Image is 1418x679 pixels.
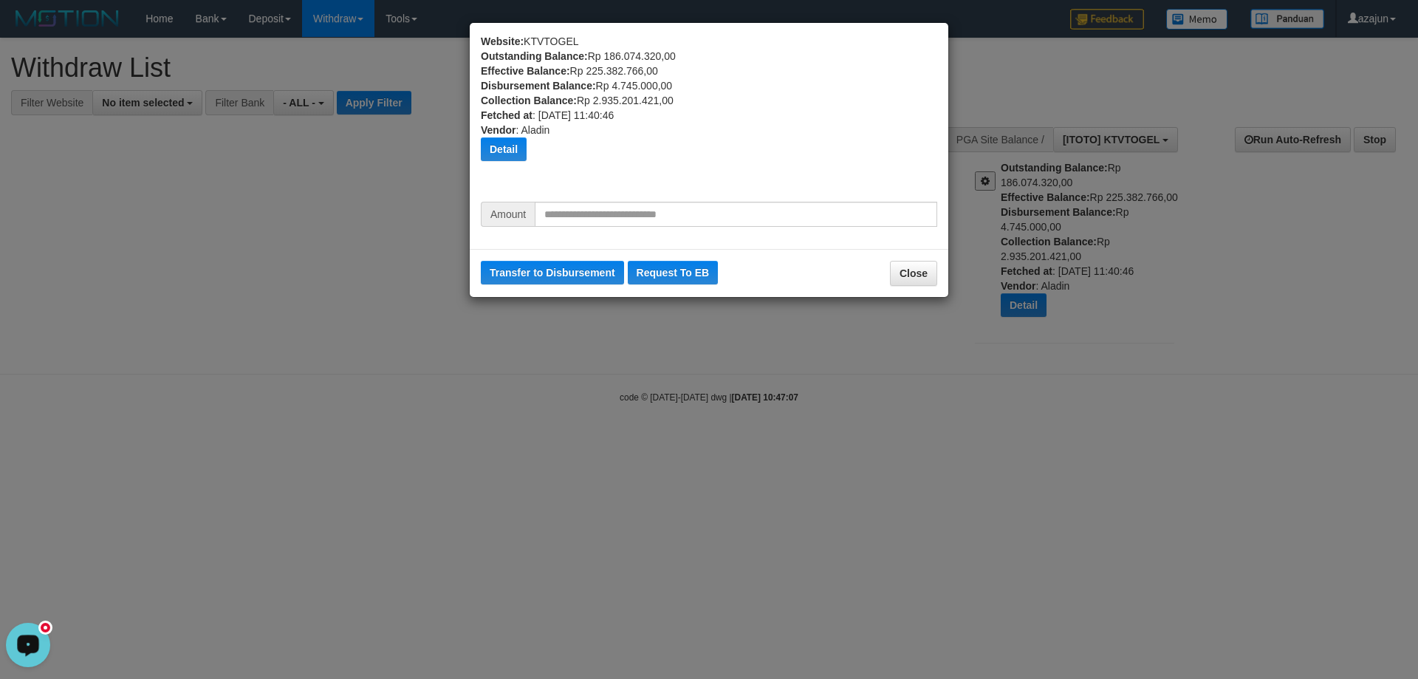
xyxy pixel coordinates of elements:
[481,202,535,227] span: Amount
[481,34,937,202] div: KTVTOGEL Rp 186.074.320,00 Rp 225.382.766,00 Rp 4.745.000,00 Rp 2.935.201.421,00 : [DATE] 11:40:4...
[628,261,719,284] button: Request To EB
[38,4,52,18] div: new message indicator
[481,80,596,92] b: Disbursement Balance:
[481,137,527,161] button: Detail
[6,6,50,50] button: Open LiveChat chat widget
[481,50,588,62] b: Outstanding Balance:
[481,95,577,106] b: Collection Balance:
[481,35,524,47] b: Website:
[890,261,937,286] button: Close
[481,109,532,121] b: Fetched at
[481,65,570,77] b: Effective Balance:
[481,261,624,284] button: Transfer to Disbursement
[481,124,516,136] b: Vendor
